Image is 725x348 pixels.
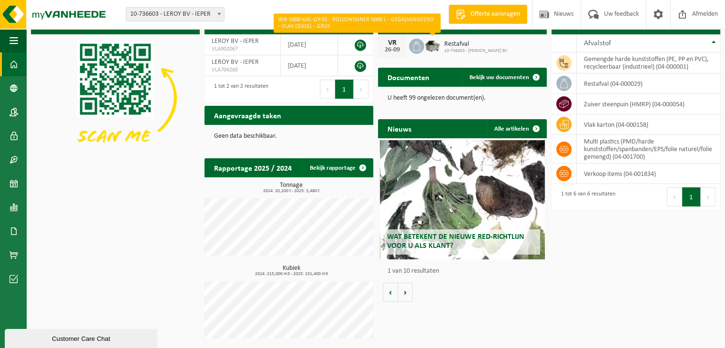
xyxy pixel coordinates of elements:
button: 1 [682,187,701,206]
td: verkoop items (04-001834) [577,164,720,184]
h2: Nieuws [378,119,421,138]
div: 1 tot 2 van 2 resultaten [209,79,268,100]
button: Previous [667,187,682,206]
span: Bekijk uw documenten [470,74,529,81]
h3: Kubiek [209,265,373,276]
img: WB-5000-GAL-GY-01 [424,37,440,53]
td: gemengde harde kunststoffen (PE, PP en PVC), recycleerbaar (industrieel) (04-000001) [577,52,720,73]
td: multi plastics (PMD/harde kunststoffen/spanbanden/EPS/folie naturel/folie gemengd) (04-001700) [577,135,720,164]
span: Offerte aanvragen [468,10,522,19]
div: VR [383,39,402,47]
span: 10-736603 - LEROY BV - IEPER [126,8,224,21]
span: 2024: 20,200 t - 2025: 3,480 t [209,189,373,194]
span: 2024: 215,000 m3 - 2025: 151,400 m3 [209,272,373,276]
div: 26-09 [383,47,402,53]
td: [DATE] [281,34,338,55]
span: LEROY BV - IEPER [212,38,259,45]
td: vlak karton (04-000158) [577,114,720,135]
span: 10-736603 - LEROY BV - IEPER [126,7,225,21]
td: zuiver steenpuin (HMRP) (04-000054) [577,94,720,114]
p: U heeft 99 ongelezen document(en). [388,95,537,102]
button: Vorige [383,283,398,302]
span: LEROY BV - IEPER [212,59,259,66]
button: Previous [320,80,335,99]
p: 1 van 10 resultaten [388,268,542,275]
span: 10-736603 - [PERSON_NAME] BV [444,48,508,54]
td: restafval (04-000029) [577,73,720,94]
span: Restafval [444,41,508,48]
h2: Rapportage 2025 / 2024 [204,158,301,177]
a: Bekijk uw documenten [462,68,546,87]
span: VLA704260 [212,66,273,74]
h2: Aangevraagde taken [204,106,291,124]
button: 1 [335,80,354,99]
button: Next [354,80,368,99]
p: Geen data beschikbaar. [214,133,364,140]
h2: Documenten [378,68,439,86]
div: 1 tot 6 van 6 resultaten [556,186,615,207]
button: Next [701,187,715,206]
a: Wat betekent de nieuwe RED-richtlijn voor u als klant? [380,140,545,259]
a: Offerte aanvragen [449,5,527,24]
a: Bekijk rapportage [302,158,372,177]
td: [DATE] [281,55,338,76]
button: Volgende [398,283,413,302]
img: Download de VHEPlus App [31,34,200,161]
a: Alle artikelen [487,119,546,138]
span: Afvalstof [584,40,611,47]
h3: Tonnage [209,182,373,194]
span: Wat betekent de nieuwe RED-richtlijn voor u als klant? [387,233,524,250]
iframe: chat widget [5,327,159,348]
span: VLA902067 [212,45,273,53]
